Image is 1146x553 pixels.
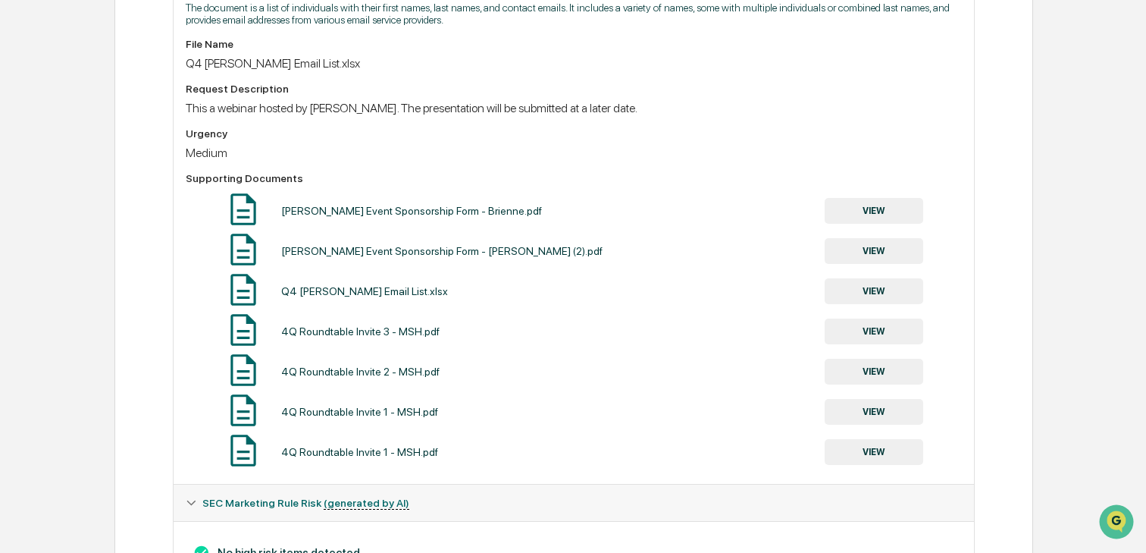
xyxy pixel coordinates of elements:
img: Document Icon [224,311,262,349]
div: 🗄️ [110,193,122,205]
button: VIEW [825,359,923,385]
img: 1746055101610-c473b297-6a78-478c-a979-82029cc54cd1 [15,116,42,143]
button: VIEW [825,278,923,304]
button: VIEW [825,439,923,465]
a: Powered byPylon [107,256,183,269]
a: 🖐️Preclearance [9,185,104,212]
button: VIEW [825,399,923,425]
div: Q4 [PERSON_NAME] Email List.xlsx [281,285,448,297]
span: Attestations [125,191,188,206]
div: File Name [186,38,962,50]
div: Urgency [186,127,962,140]
div: 4Q Roundtable Invite 2 - MSH.pdf [281,366,440,378]
div: Medium [186,146,962,160]
span: Pylon [151,257,183,269]
p: How can we help? [15,32,276,56]
div: 4Q Roundtable Invite 1 - MSH.pdf [281,406,438,418]
div: Request Description [186,83,962,95]
div: Start new chat [52,116,249,131]
div: 4Q Roundtable Invite 1 - MSH.pdf [281,446,438,458]
button: Start new chat [258,121,276,139]
iframe: Open customer support [1097,503,1138,544]
span: Preclearance [30,191,98,206]
button: VIEW [825,238,923,264]
div: Supporting Documents [186,172,962,184]
span: SEC Marketing Rule Risk [202,497,409,509]
a: 🗄️Attestations [104,185,194,212]
div: 🖐️ [15,193,27,205]
div: This a webinar hosted by [PERSON_NAME]. The presentation will be submitted at a later date. [186,101,962,115]
span: Data Lookup [30,220,95,235]
div: 🔎 [15,222,27,234]
img: Document Icon [224,432,262,470]
p: The document is a list of individuals with their first names, last names, and contact emails. It ... [186,2,962,26]
img: Document Icon [224,190,262,228]
button: VIEW [825,319,923,344]
div: 4Q Roundtable Invite 3 - MSH.pdf [281,325,440,338]
a: 🔎Data Lookup [9,214,102,241]
img: Document Icon [224,231,262,269]
div: [PERSON_NAME] Event Sponsorship Form - [PERSON_NAME] (2).pdf [281,245,603,257]
u: (generated by AI) [324,497,409,510]
div: SEC Marketing Rule Risk (generated by AI) [174,485,974,521]
div: We're available if you need us! [52,131,192,143]
div: Q4 [PERSON_NAME] Email List.xlsx [186,56,962,71]
img: Document Icon [224,271,262,309]
img: Document Icon [224,391,262,429]
button: VIEW [825,198,923,224]
img: Document Icon [224,351,262,389]
div: [PERSON_NAME] Event Sponsorship Form - Brienne.pdf [281,205,542,217]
